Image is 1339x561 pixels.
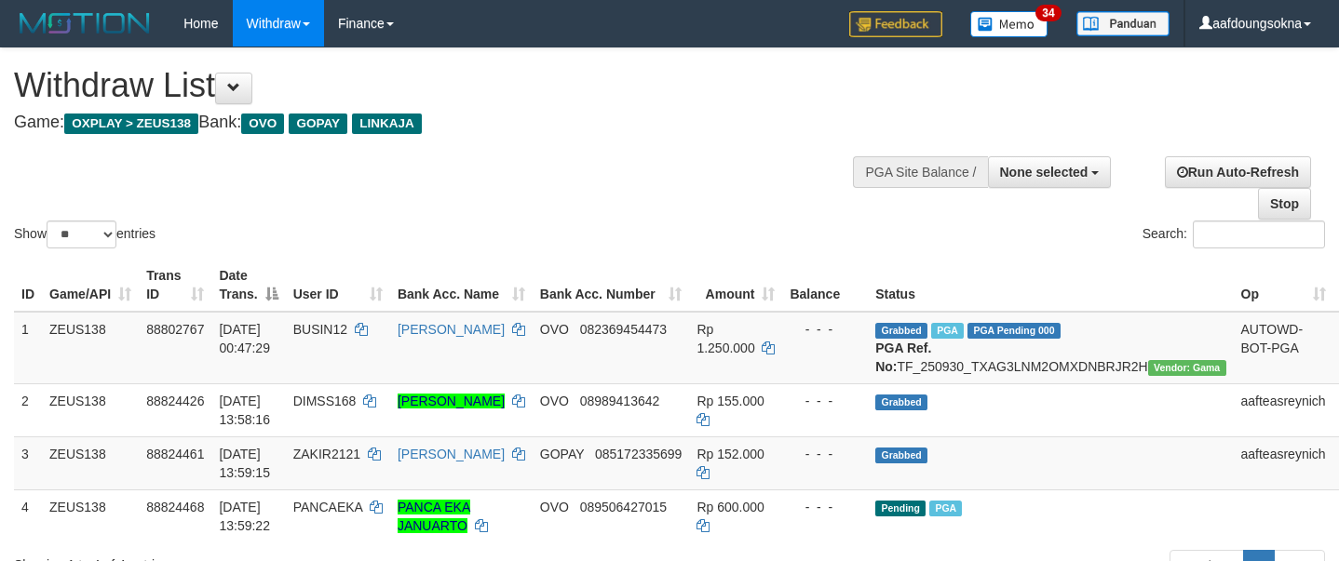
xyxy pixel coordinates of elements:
[931,323,964,339] span: Marked by aafsreyleap
[42,259,139,312] th: Game/API: activate to sort column ascending
[14,489,42,542] td: 4
[1143,220,1325,248] label: Search:
[42,312,139,384] td: ZEUS138
[398,500,470,533] a: PANCA EKA JANUARTO
[1234,259,1333,312] th: Op: activate to sort column ascending
[875,447,927,463] span: Grabbed
[1000,165,1089,180] span: None selected
[988,156,1112,188] button: None selected
[398,394,505,408] a: [PERSON_NAME]
[293,447,360,461] span: ZAKIR2121
[398,322,505,337] a: [PERSON_NAME]
[970,11,1048,37] img: Button%20Memo.svg
[42,489,139,542] td: ZEUS138
[14,220,156,248] label: Show entries
[849,11,942,37] img: Feedback.jpg
[875,501,926,516] span: Pending
[967,323,1061,339] span: PGA Pending
[868,259,1233,312] th: Status
[580,500,667,514] span: Copy 089506427015 to clipboard
[540,447,584,461] span: GOPAY
[689,259,782,312] th: Amount: activate to sort column ascending
[14,436,42,489] td: 3
[293,322,347,337] span: BUSIN12
[580,322,667,337] span: Copy 082369454473 to clipboard
[697,394,764,408] span: Rp 155.000
[697,500,764,514] span: Rp 600.000
[14,312,42,384] td: 1
[1234,436,1333,489] td: aafteasreynich
[139,259,211,312] th: Trans ID: activate to sort column ascending
[286,259,390,312] th: User ID: activate to sort column ascending
[146,447,204,461] span: 88824461
[875,323,927,339] span: Grabbed
[782,259,868,312] th: Balance
[1165,156,1311,188] a: Run Auto-Refresh
[1234,383,1333,436] td: aafteasreynich
[293,394,357,408] span: DIMSS168
[14,9,156,37] img: MOTION_logo.png
[1258,188,1311,220] a: Stop
[14,259,42,312] th: ID
[580,394,660,408] span: Copy 08989413642 to clipboard
[146,394,204,408] span: 88824426
[211,259,285,312] th: Date Trans.: activate to sort column descending
[540,322,569,337] span: OVO
[1035,5,1061,21] span: 34
[1193,220,1325,248] input: Search:
[14,114,874,132] h4: Game: Bank:
[398,447,505,461] a: [PERSON_NAME]
[868,312,1233,384] td: TF_250930_TXAG3LNM2OMXDNBRJR2H
[219,322,270,355] span: [DATE] 00:47:29
[1234,312,1333,384] td: AUTOWD-BOT-PGA
[697,447,764,461] span: Rp 152.000
[875,394,927,410] span: Grabbed
[146,322,204,337] span: 88802767
[790,392,860,410] div: - - -
[875,341,931,374] b: PGA Ref. No:
[42,383,139,436] td: ZEUS138
[289,114,347,134] span: GOPAY
[219,447,270,480] span: [DATE] 13:59:15
[293,500,362,514] span: PANCAEKA
[42,436,139,489] td: ZEUS138
[390,259,533,312] th: Bank Acc. Name: activate to sort column ascending
[1148,360,1226,376] span: Vendor URL: https://trx31.1velocity.biz
[790,320,860,339] div: - - -
[64,114,198,134] span: OXPLAY > ZEUS138
[47,220,116,248] select: Showentries
[540,500,569,514] span: OVO
[533,259,690,312] th: Bank Acc. Number: activate to sort column ascending
[14,67,874,104] h1: Withdraw List
[219,500,270,533] span: [DATE] 13:59:22
[1076,11,1170,36] img: panduan.png
[352,114,422,134] span: LINKAJA
[219,394,270,427] span: [DATE] 13:58:16
[146,500,204,514] span: 88824468
[697,322,754,355] span: Rp 1.250.000
[790,498,860,516] div: - - -
[241,114,284,134] span: OVO
[540,394,569,408] span: OVO
[595,447,682,461] span: Copy 085172335699 to clipboard
[929,501,962,516] span: Marked by aafnoeunsreypich
[853,156,987,188] div: PGA Site Balance /
[790,445,860,463] div: - - -
[14,383,42,436] td: 2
